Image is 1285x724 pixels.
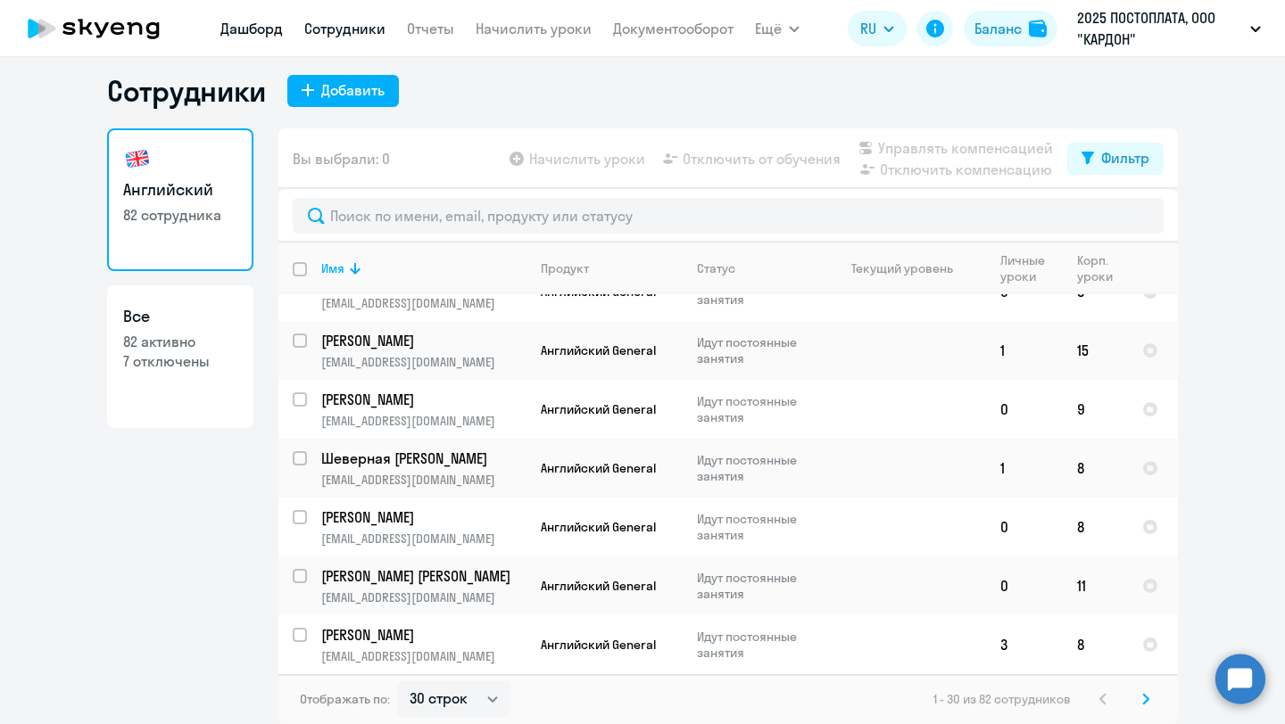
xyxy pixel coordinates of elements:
div: Имя [321,260,344,276]
div: Корп. уроки [1077,252,1115,284]
p: [PERSON_NAME] [321,390,523,409]
p: Идут постоянные занятия [697,570,819,602]
td: 8 [1063,439,1128,498]
p: Идут постоянные занятия [697,393,819,425]
div: Баланс [974,18,1022,39]
span: Английский General [541,460,656,476]
div: Статус [697,260,819,276]
div: Личные уроки [1000,252,1050,284]
h3: Английский [123,178,237,202]
td: 0 [986,380,1063,439]
button: Фильтр [1067,143,1164,175]
td: 8 [1063,615,1128,674]
button: RU [848,11,907,46]
p: [EMAIL_ADDRESS][DOMAIN_NAME] [321,413,526,429]
div: Добавить [321,79,385,101]
div: Продукт [541,260,682,276]
a: Документооборот [613,20,734,37]
span: Английский General [541,401,656,417]
p: [EMAIL_ADDRESS][DOMAIN_NAME] [321,648,526,664]
img: balance [1029,20,1047,37]
div: Личные уроки [1000,252,1062,284]
a: [PERSON_NAME] [321,507,526,527]
a: Сотрудники [304,20,385,37]
h1: Сотрудники [107,73,266,109]
span: Английский General [541,342,656,358]
a: Начислить уроки [476,20,592,37]
button: Балансbalance [964,11,1057,46]
button: Добавить [287,75,399,107]
span: Английский General [541,637,656,653]
div: Текущий уровень [851,260,953,276]
div: Фильтр [1101,147,1149,169]
span: Вы выбрали: 0 [293,148,390,169]
td: 3 [986,615,1063,674]
span: RU [860,18,876,39]
p: [EMAIL_ADDRESS][DOMAIN_NAME] [321,589,526,605]
td: 11 [1063,556,1128,615]
p: [EMAIL_ADDRESS][DOMAIN_NAME] [321,295,526,311]
p: 82 сотрудника [123,205,237,225]
div: Текущий уровень [834,260,985,276]
p: [PERSON_NAME] [321,331,523,350]
td: 9 [1063,380,1128,439]
p: 7 отключены [123,351,237,371]
p: [EMAIL_ADDRESS][DOMAIN_NAME] [321,472,526,488]
button: Ещё [755,11,800,46]
span: Английский General [541,578,656,594]
p: Идут постоянные занятия [697,452,819,484]
p: Идут постоянные занятия [697,511,819,543]
p: [PERSON_NAME] [PERSON_NAME] [321,566,523,586]
a: Дашборд [220,20,283,37]
span: Ещё [755,18,782,39]
td: 0 [986,498,1063,556]
td: 8 [1063,498,1128,556]
a: [PERSON_NAME] [321,625,526,645]
div: Продукт [541,260,589,276]
span: Отображать по: [300,691,390,707]
p: 2025 ПОСТОПЛАТА, ООО "КАРДОН" [1077,7,1243,50]
p: [EMAIL_ADDRESS][DOMAIN_NAME] [321,354,526,370]
a: [PERSON_NAME] [321,331,526,350]
a: Все82 активно7 отключены [107,285,253,428]
button: 2025 ПОСТОПЛАТА, ООО "КАРДОН" [1068,7,1270,50]
span: Английский General [541,519,656,535]
p: [PERSON_NAME] [321,507,523,527]
a: [PERSON_NAME] [321,390,526,409]
span: 1 - 30 из 82 сотрудников [933,691,1071,707]
p: Идут постоянные занятия [697,629,819,661]
input: Поиск по имени, email, продукту или статусу [293,198,1164,234]
td: 15 [1063,321,1128,380]
a: [PERSON_NAME] [PERSON_NAME] [321,566,526,586]
td: 0 [986,556,1063,615]
div: Имя [321,260,526,276]
a: Шеверная [PERSON_NAME] [321,448,526,468]
p: [PERSON_NAME] [321,625,523,645]
p: Шеверная [PERSON_NAME] [321,448,523,468]
p: [EMAIL_ADDRESS][DOMAIN_NAME] [321,531,526,547]
a: Отчеты [407,20,454,37]
td: 1 [986,321,1063,380]
a: Английский82 сотрудника [107,128,253,271]
h3: Все [123,305,237,328]
td: 1 [986,439,1063,498]
div: Корп. уроки [1077,252,1127,284]
img: english [123,144,152,173]
p: 82 активно [123,332,237,351]
div: Статус [697,260,735,276]
p: Идут постоянные занятия [697,334,819,366]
